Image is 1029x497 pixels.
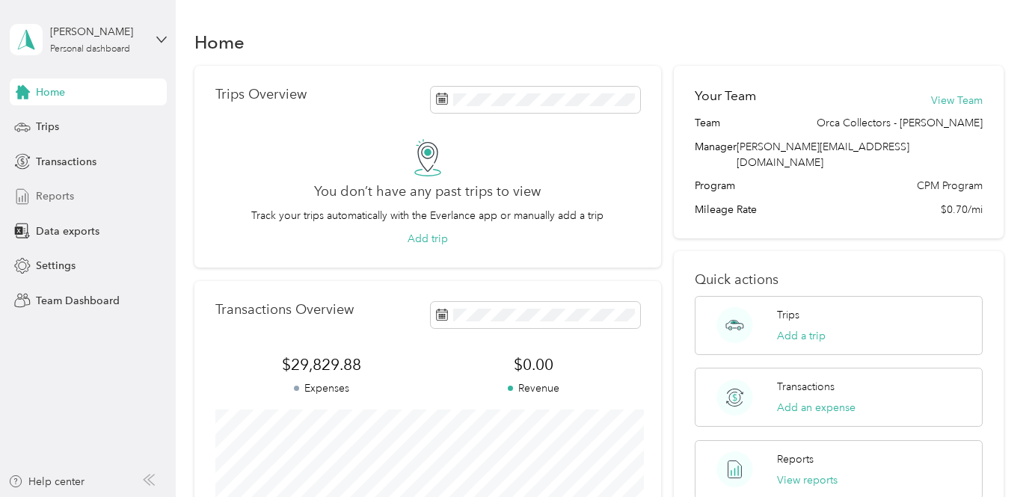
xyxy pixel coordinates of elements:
p: Trips Overview [215,87,307,102]
button: Add a trip [777,328,826,344]
span: Home [36,84,65,100]
span: $0.00 [428,354,640,375]
p: Revenue [428,380,640,396]
p: Transactions Overview [215,302,354,318]
h1: Home [194,34,245,50]
span: Data exports [36,223,99,239]
span: CPM Program [917,178,983,194]
div: [PERSON_NAME] [50,24,144,40]
span: Trips [36,119,59,135]
span: Program [695,178,735,194]
button: View Team [931,93,983,108]
span: $0.70/mi [941,202,983,217]
button: Add trip [408,231,448,247]
p: Track your trips automatically with the Everlance app or manually add a trip [251,208,603,223]
p: Reports [777,451,814,467]
p: Expenses [215,380,428,396]
span: Reports [36,188,74,204]
p: Transactions [777,379,835,395]
span: $29,829.88 [215,354,428,375]
h2: You don’t have any past trips to view [314,184,541,200]
span: Team [695,115,720,131]
button: View reports [777,472,838,488]
button: Add an expense [777,400,856,416]
span: Settings [36,258,76,274]
button: Help center [8,474,85,490]
iframe: Everlance-gr Chat Button Frame [945,413,1029,497]
h2: Your Team [695,87,756,105]
div: Personal dashboard [50,45,130,54]
p: Trips [777,307,799,323]
span: Transactions [36,154,96,170]
p: Quick actions [695,272,982,288]
span: Orca Collectors - [PERSON_NAME] [817,115,983,131]
span: Manager [695,139,737,170]
span: Mileage Rate [695,202,757,217]
span: Team Dashboard [36,293,120,309]
span: [PERSON_NAME][EMAIL_ADDRESS][DOMAIN_NAME] [737,141,909,169]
